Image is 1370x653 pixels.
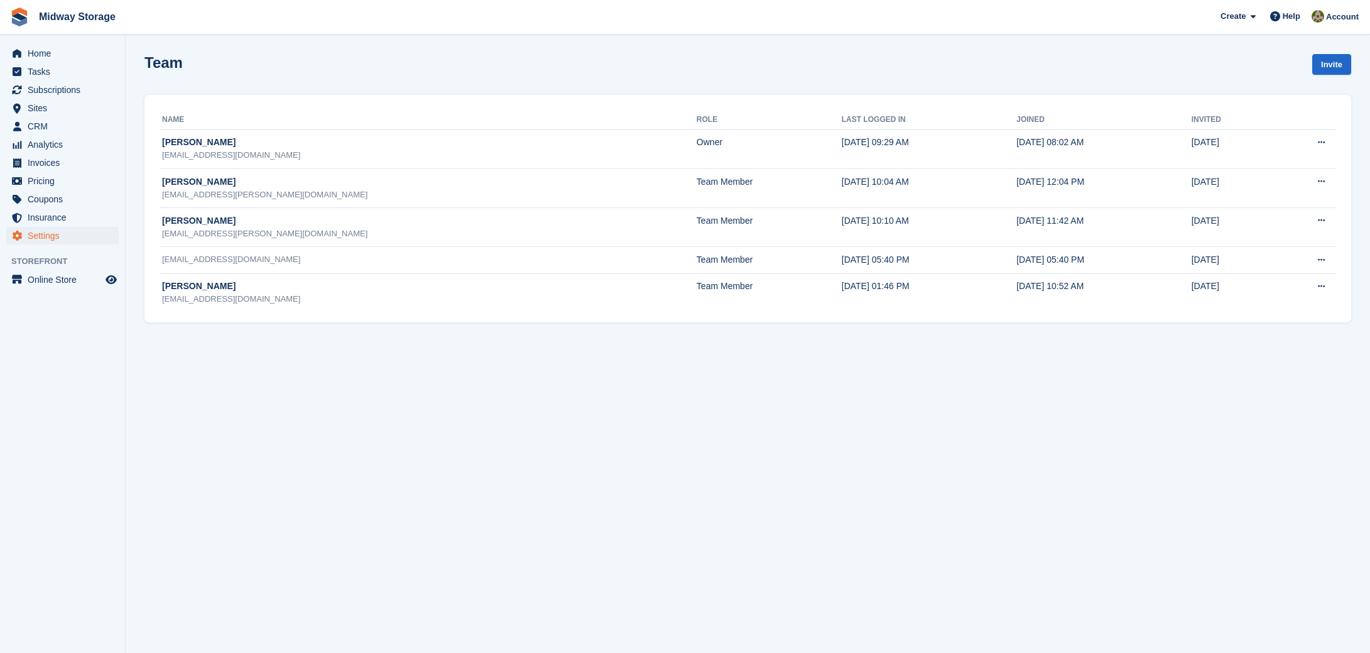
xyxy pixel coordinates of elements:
[697,246,842,273] td: Team Member
[28,271,103,288] span: Online Store
[160,110,697,130] th: Name
[162,149,697,162] div: [EMAIL_ADDRESS][DOMAIN_NAME]
[6,99,119,117] a: menu
[1192,168,1268,207] td: [DATE]
[697,129,842,168] td: Owner
[144,54,183,71] h1: Team
[1016,246,1191,273] td: [DATE] 05:40 PM
[11,255,125,268] span: Storefront
[10,8,29,26] img: stora-icon-8386f47178a22dfd0bd8f6a31ec36ba5ce8667c1dd55bd0f319d3a0aa187defe.svg
[1326,11,1359,23] span: Account
[6,63,119,80] a: menu
[28,154,103,172] span: Invoices
[28,172,103,190] span: Pricing
[842,110,1016,130] th: Last logged in
[1016,207,1191,246] td: [DATE] 11:42 AM
[1312,10,1324,23] img: Heather Nicholson
[6,45,119,62] a: menu
[1312,54,1351,75] a: Invite
[28,136,103,153] span: Analytics
[162,280,697,293] div: [PERSON_NAME]
[1192,246,1268,273] td: [DATE]
[28,99,103,117] span: Sites
[6,190,119,208] a: menu
[162,189,697,201] div: [EMAIL_ADDRESS][PERSON_NAME][DOMAIN_NAME]
[162,228,697,240] div: [EMAIL_ADDRESS][PERSON_NAME][DOMAIN_NAME]
[842,168,1016,207] td: [DATE] 10:04 AM
[6,172,119,190] a: menu
[34,6,121,27] a: Midway Storage
[697,168,842,207] td: Team Member
[6,136,119,153] a: menu
[162,175,697,189] div: [PERSON_NAME]
[162,293,697,305] div: [EMAIL_ADDRESS][DOMAIN_NAME]
[1192,129,1268,168] td: [DATE]
[1192,110,1268,130] th: Invited
[28,190,103,208] span: Coupons
[6,271,119,288] a: menu
[1192,207,1268,246] td: [DATE]
[6,227,119,244] a: menu
[1016,273,1191,312] td: [DATE] 10:52 AM
[1192,273,1268,312] td: [DATE]
[28,227,103,244] span: Settings
[1016,129,1191,168] td: [DATE] 08:02 AM
[842,129,1016,168] td: [DATE] 09:29 AM
[162,214,697,228] div: [PERSON_NAME]
[1016,110,1191,130] th: Joined
[162,253,697,266] div: [EMAIL_ADDRESS][DOMAIN_NAME]
[28,118,103,135] span: CRM
[697,273,842,312] td: Team Member
[6,209,119,226] a: menu
[697,110,842,130] th: Role
[842,273,1016,312] td: [DATE] 01:46 PM
[1283,10,1300,23] span: Help
[28,81,103,99] span: Subscriptions
[28,209,103,226] span: Insurance
[6,118,119,135] a: menu
[28,63,103,80] span: Tasks
[1016,168,1191,207] td: [DATE] 12:04 PM
[842,246,1016,273] td: [DATE] 05:40 PM
[842,207,1016,246] td: [DATE] 10:10 AM
[1220,10,1246,23] span: Create
[697,207,842,246] td: Team Member
[162,136,697,149] div: [PERSON_NAME]
[28,45,103,62] span: Home
[6,154,119,172] a: menu
[104,272,119,287] a: Preview store
[6,81,119,99] a: menu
